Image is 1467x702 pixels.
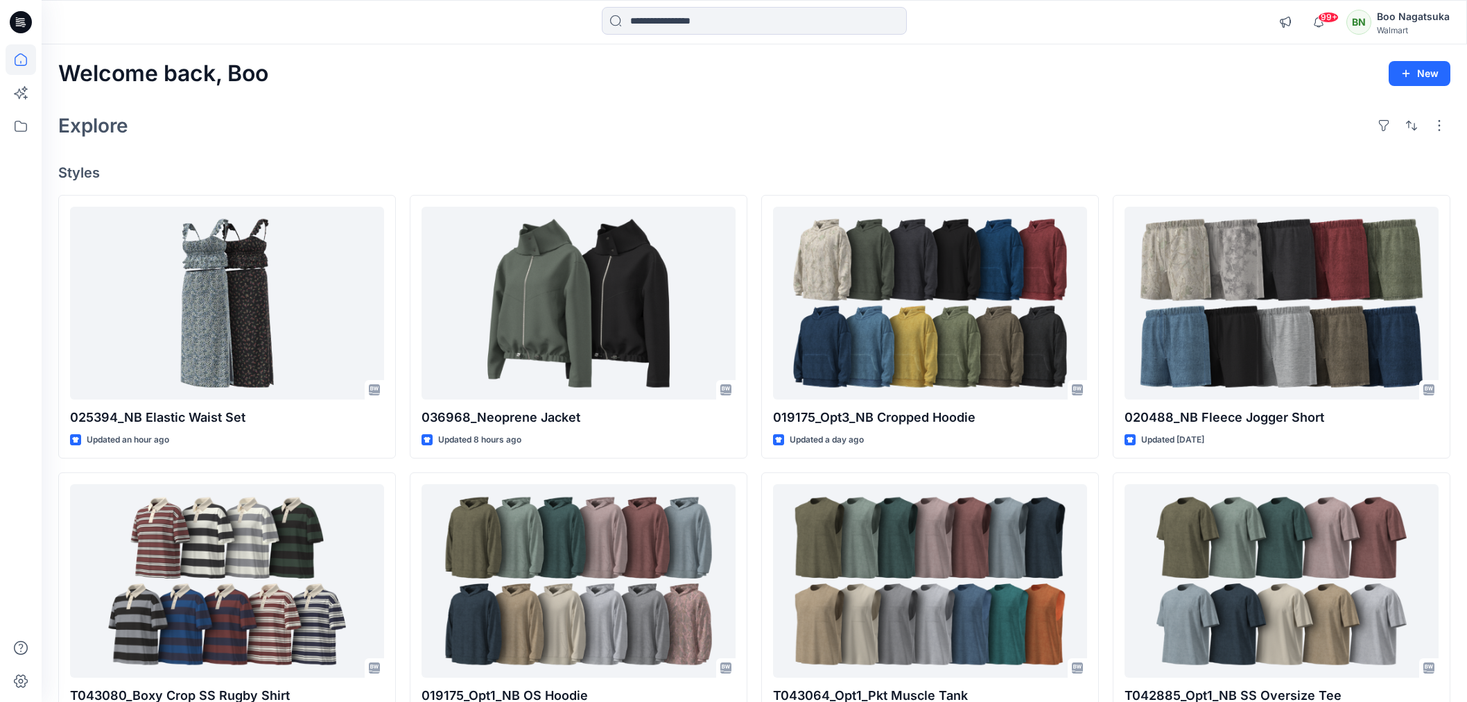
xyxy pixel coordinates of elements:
h2: Welcome back, Boo [58,61,268,87]
p: 025394_NB Elastic Waist Set [70,408,384,427]
p: Updated a day ago [790,433,864,447]
a: T043080_Boxy Crop SS Rugby Shirt [70,484,384,677]
a: 020488_NB Fleece Jogger Short [1125,207,1439,400]
span: 99+ [1318,12,1339,23]
a: 019175_Opt3_NB Cropped Hoodie [773,207,1087,400]
p: Updated an hour ago [87,433,169,447]
p: Updated [DATE] [1141,433,1204,447]
a: 025394_NB Elastic Waist Set [70,207,384,400]
h4: Styles [58,164,1450,181]
p: 020488_NB Fleece Jogger Short [1125,408,1439,427]
button: New [1389,61,1450,86]
p: Updated 8 hours ago [438,433,521,447]
div: BN [1346,10,1371,35]
a: T043064_Opt1_Pkt Muscle Tank [773,484,1087,677]
div: Boo Nagatsuka [1377,8,1450,25]
h2: Explore [58,114,128,137]
a: 036968_Neoprene Jacket [422,207,736,400]
a: 019175_Opt1_NB OS Hoodie [422,484,736,677]
p: 019175_Opt3_NB Cropped Hoodie [773,408,1087,427]
a: T042885_Opt1_NB SS Oversize Tee [1125,484,1439,677]
p: 036968_Neoprene Jacket [422,408,736,427]
div: Walmart [1377,25,1450,35]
